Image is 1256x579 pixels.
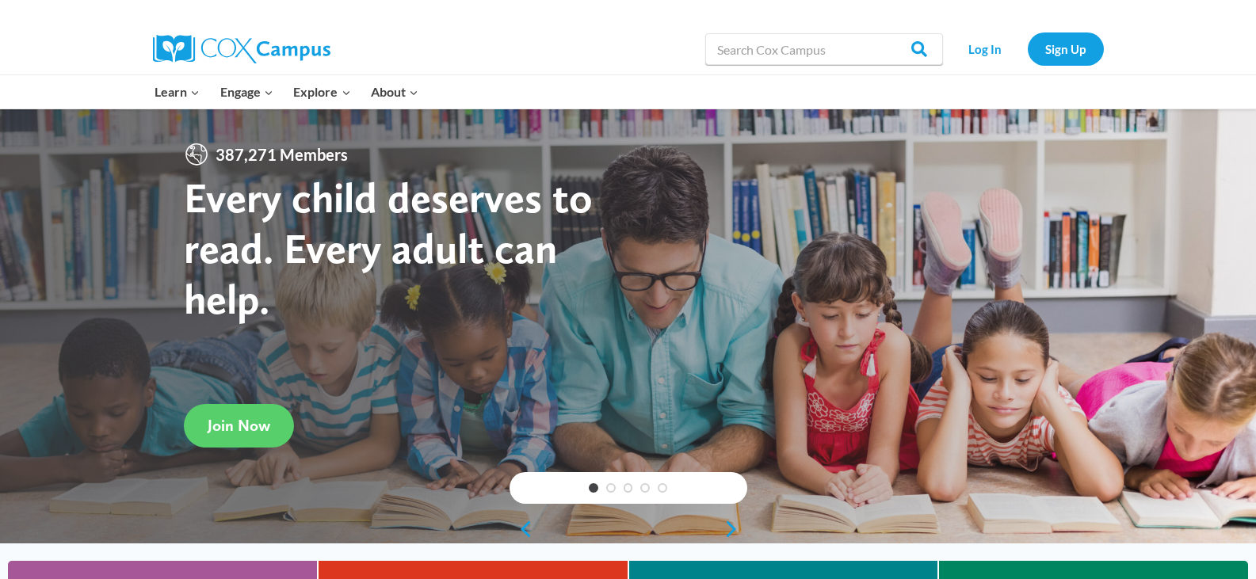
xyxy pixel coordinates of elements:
[705,33,943,65] input: Search Cox Campus
[153,35,330,63] img: Cox Campus
[184,172,593,323] strong: Every child deserves to read. Every adult can help.
[510,520,533,539] a: previous
[510,513,747,545] div: content slider buttons
[951,32,1104,65] nav: Secondary Navigation
[220,82,273,102] span: Engage
[371,82,418,102] span: About
[723,520,747,539] a: next
[606,483,616,493] a: 2
[155,82,200,102] span: Learn
[1028,32,1104,65] a: Sign Up
[624,483,633,493] a: 3
[209,142,354,167] span: 387,271 Members
[184,404,294,448] a: Join Now
[293,82,350,102] span: Explore
[589,483,598,493] a: 1
[208,416,270,435] span: Join Now
[640,483,650,493] a: 4
[658,483,667,493] a: 5
[145,75,429,109] nav: Primary Navigation
[951,32,1020,65] a: Log In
